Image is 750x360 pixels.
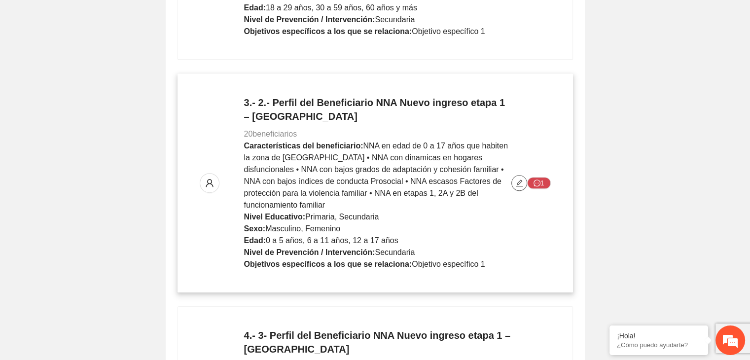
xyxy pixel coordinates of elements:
[617,341,701,349] p: ¿Cómo puedo ayudarte?
[200,173,219,193] button: user
[244,236,266,245] strong: Edad:
[244,142,508,209] span: NNA en edad de 0 a 17 años que habiten la zona de [GEOGRAPHIC_DATA] • NNA con dinamicas en hogare...
[244,27,412,36] strong: Objetivos específicos a los que se relaciona:
[244,96,511,123] h4: 3.- 2.- Perfil del Beneficiario NNA Nuevo ingreso etapa 1 – [GEOGRAPHIC_DATA]
[244,260,412,268] strong: Objetivos específicos a los que se relaciona:
[375,248,415,256] span: Secundaria
[244,213,305,221] strong: Nivel Educativo:
[244,248,375,256] strong: Nivel de Prevención / Intervención:
[244,15,375,24] strong: Nivel de Prevención / Intervención:
[265,224,340,233] span: Masculino, Femenino
[5,249,188,283] textarea: Escriba su mensaje y pulse “Intro”
[244,328,511,356] h4: 4.- 3- Perfil del Beneficiario NNA Nuevo ingreso etapa 1 – [GEOGRAPHIC_DATA]
[51,50,166,63] div: Chatee con nosotros ahora
[412,260,485,268] span: Objetivo específico 1
[412,27,485,36] span: Objetivo específico 1
[244,142,363,150] strong: Características del beneficiario:
[527,177,551,189] button: message1
[162,5,185,29] div: Minimizar ventana de chat en vivo
[375,15,415,24] span: Secundaria
[512,179,527,187] span: edit
[266,3,417,12] span: 18 a 29 años, 30 a 59 años, 60 años y más
[534,180,540,187] span: message
[244,224,266,233] strong: Sexo:
[57,121,136,221] span: Estamos en línea.
[244,3,266,12] strong: Edad:
[266,236,398,245] span: 0 a 5 años, 6 a 11 años, 12 a 17 años
[511,175,527,191] button: edit
[244,130,297,138] span: 20 beneficiarios
[200,179,219,187] span: user
[617,332,701,340] div: ¡Hola!
[305,213,379,221] span: Primaria, Secundaria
